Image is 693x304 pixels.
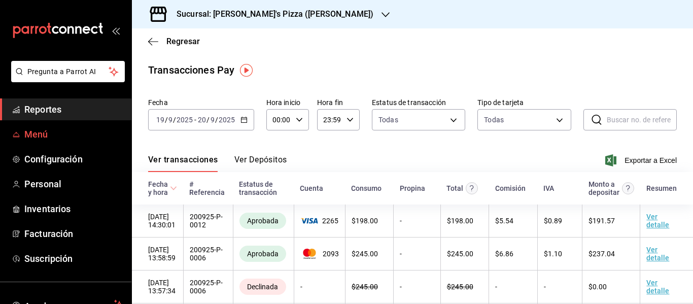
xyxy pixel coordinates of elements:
[588,180,619,196] div: Monto a depositar
[394,271,440,303] td: -
[240,64,253,77] img: Tooltip marker
[352,217,378,225] span: $ 198.00
[543,184,554,192] div: IVA
[372,99,465,106] label: Estatus de transacción
[112,26,120,35] button: open_drawer_menu
[156,116,165,124] input: --
[446,184,463,192] div: Total
[215,116,218,124] span: /
[189,180,227,196] div: # Referencia
[183,271,233,303] td: 200925-P-0006
[622,182,634,194] svg: Este es el monto resultante del total pagado menos comisión e IVA. Esta será la parte que se depo...
[148,155,218,172] button: Ver transacciones
[394,238,440,271] td: -
[537,271,582,303] td: -
[24,227,123,241] span: Facturación
[582,271,640,303] td: $0.00
[646,279,669,295] a: Ver detalle
[588,217,615,225] span: $ 191.57
[544,250,562,258] span: $ 1.10
[394,205,440,238] td: -
[495,250,513,258] span: $ 6.86
[148,180,177,196] span: Fecha y hora
[489,271,537,303] td: -
[206,116,210,124] span: /
[194,116,196,124] span: -
[239,213,286,229] div: Transacciones cobradas de manera exitosa.
[210,116,215,124] input: --
[544,217,562,225] span: $ 0.89
[148,62,234,78] div: Transacciones Pay
[24,202,123,216] span: Inventarios
[132,271,183,303] td: [DATE] 13:57:34
[183,205,233,238] td: 200925-P-0012
[24,177,123,191] span: Personal
[646,213,669,229] a: Ver detalle
[173,116,176,124] span: /
[352,250,378,258] span: $ 245.00
[166,37,200,46] span: Regresar
[646,246,669,262] a: Ver detalle
[176,116,193,124] input: ----
[7,74,125,84] a: Pregunta a Parrot AI
[495,217,513,225] span: $ 5.54
[148,155,287,172] div: navigation tabs
[234,155,287,172] button: Ver Depósitos
[588,250,615,258] span: $ 237.04
[24,152,123,166] span: Configuración
[300,249,339,259] span: 2093
[266,99,309,106] label: Hora inicio
[165,116,168,124] span: /
[148,99,254,106] label: Fecha
[484,115,504,125] div: Todas
[243,283,282,291] span: Declinada
[239,279,286,295] div: Transacciones declinadas por el banco emisor. No se hace ningún cargo al tarjetahabiente ni al co...
[477,99,571,106] label: Tipo de tarjeta
[24,252,123,265] span: Suscripción
[607,110,677,130] input: Buscar no. de referencia
[300,217,339,225] span: 2265
[168,116,173,124] input: --
[24,127,123,141] span: Menú
[132,205,183,238] td: [DATE] 14:30:01
[239,180,288,196] div: Estatus de transacción
[148,37,200,46] button: Regresar
[495,184,526,192] div: Comisión
[132,238,183,271] td: [DATE] 13:58:59
[466,182,478,194] svg: Este monto equivale al total pagado por el comensal antes de aplicar Comisión e IVA.
[317,99,360,106] label: Hora fin
[300,184,323,192] div: Cuenta
[11,61,125,82] button: Pregunta a Parrot AI
[24,103,123,116] span: Reportes
[447,283,473,291] span: $ 245.00
[218,116,235,124] input: ----
[239,246,286,262] div: Transacciones cobradas de manera exitosa.
[27,66,109,77] span: Pregunta a Parrot AI
[183,238,233,271] td: 200925-P-0006
[351,184,382,192] div: Consumo
[168,8,373,20] h3: Sucursal: [PERSON_NAME]'s Pizza ([PERSON_NAME])
[148,180,168,196] div: Fecha y hora
[400,184,425,192] div: Propina
[646,184,677,192] div: Resumen
[243,250,283,258] span: Aprobada
[197,116,206,124] input: --
[243,217,283,225] span: Aprobada
[447,250,473,258] span: $ 245.00
[352,283,378,291] span: $ 245.00
[378,115,398,125] span: Todas
[607,154,677,166] button: Exportar a Excel
[294,271,345,303] td: -
[447,217,473,225] span: $ 198.00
